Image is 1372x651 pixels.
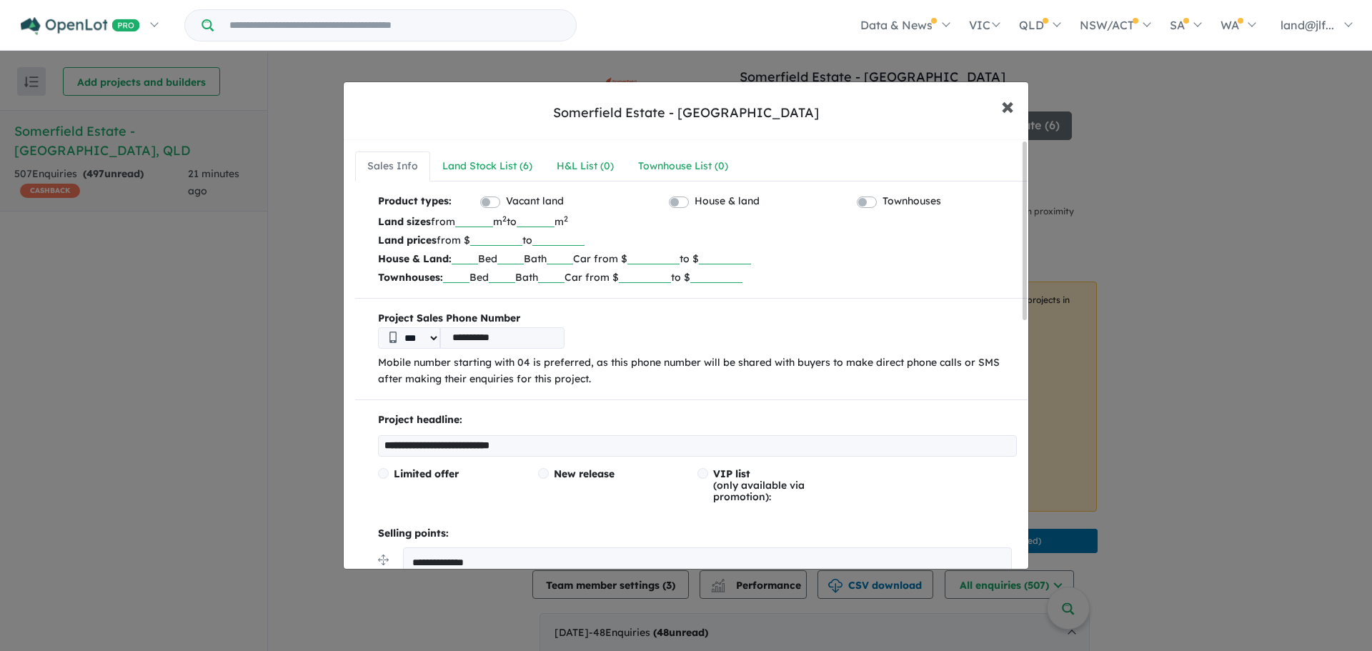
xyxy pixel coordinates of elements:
b: Product types: [378,193,452,212]
sup: 2 [502,214,507,224]
b: Townhouses: [378,271,443,284]
span: Limited offer [394,467,459,480]
b: House & Land: [378,252,452,265]
span: land@jlf... [1281,18,1334,32]
img: Openlot PRO Logo White [21,17,140,35]
span: (only available via promotion): [713,467,805,503]
label: House & land [695,193,760,210]
sup: 2 [564,214,568,224]
span: × [1001,90,1014,121]
div: Land Stock List ( 6 ) [442,158,532,175]
p: Mobile number starting with 04 is preferred, as this phone number will be shared with buyers to m... [378,354,1017,389]
p: Bed Bath Car from $ to $ [378,268,1017,287]
b: Project Sales Phone Number [378,310,1017,327]
p: Bed Bath Car from $ to $ [378,249,1017,268]
div: Sales Info [367,158,418,175]
p: from m to m [378,212,1017,231]
span: New release [554,467,615,480]
p: from $ to [378,231,1017,249]
label: Townhouses [883,193,941,210]
b: Land sizes [378,215,431,228]
img: drag.svg [378,555,389,565]
img: Phone icon [389,332,397,343]
div: Townhouse List ( 0 ) [638,158,728,175]
b: Land prices [378,234,437,247]
input: Try estate name, suburb, builder or developer [217,10,573,41]
p: Selling points: [378,525,1017,542]
div: Somerfield Estate - [GEOGRAPHIC_DATA] [553,104,819,122]
label: Vacant land [506,193,564,210]
p: Project headline: [378,412,1017,429]
div: H&L List ( 0 ) [557,158,614,175]
span: VIP list [713,467,750,480]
